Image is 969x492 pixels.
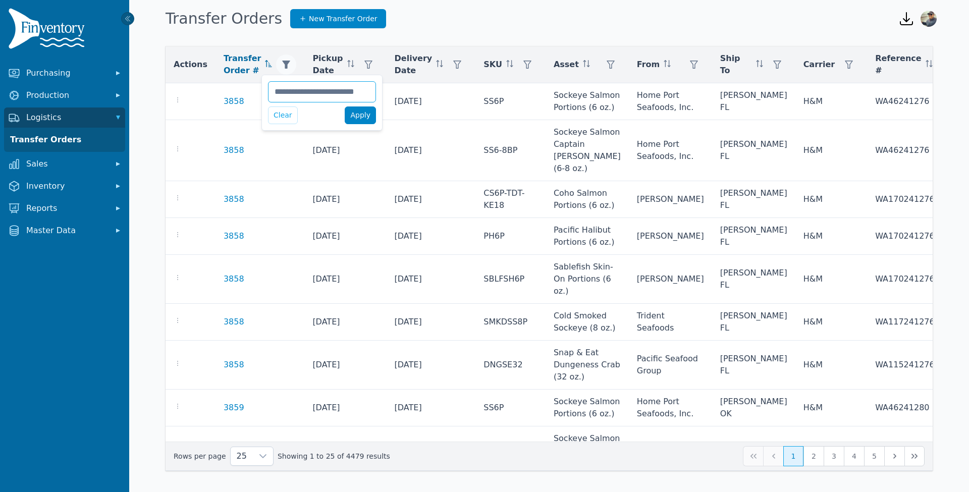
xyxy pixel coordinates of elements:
[867,426,964,487] td: WA46241280
[546,426,629,487] td: Sockeye Salmon Captain [PERSON_NAME] (6-8 oz.)
[475,426,546,487] td: SS6-8BP
[795,120,868,181] td: H&M
[795,181,868,218] td: H&M
[884,446,904,466] button: Next Page
[26,112,107,124] span: Logistics
[795,304,868,341] td: H&M
[546,181,629,218] td: Coho Salmon Portions (6 oz.)
[304,390,386,426] td: [DATE]
[224,402,244,414] a: 3859
[921,11,937,27] img: Anthony Armesto
[224,52,261,77] span: Transfer Order #
[546,120,629,181] td: Sockeye Salmon Captain [PERSON_NAME] (6-8 oz.)
[4,63,125,83] button: Purchasing
[475,181,546,218] td: CS6P-TDT-KE18
[26,67,107,79] span: Purchasing
[8,8,89,53] img: Finventory
[629,120,712,181] td: Home Port Seafoods, Inc.
[720,52,752,77] span: Ship To
[387,218,476,255] td: [DATE]
[546,390,629,426] td: Sockeye Salmon Portions (6 oz.)
[304,255,386,304] td: [DATE]
[629,390,712,426] td: Home Port Seafoods, Inc.
[304,120,386,181] td: [DATE]
[4,176,125,196] button: Inventory
[4,85,125,105] button: Production
[4,107,125,128] button: Logistics
[712,181,795,218] td: [PERSON_NAME] FL
[166,10,282,28] h1: Transfer Orders
[795,218,868,255] td: H&M
[712,304,795,341] td: [PERSON_NAME] FL
[783,446,803,466] button: Page 1
[304,426,386,487] td: [DATE]
[867,181,964,218] td: WA170241276
[629,341,712,390] td: Pacific Seafood Group
[278,451,390,461] span: Showing 1 to 25 of 4479 results
[224,95,244,107] a: 3858
[629,426,712,487] td: Home Port Seafoods, Inc.
[867,341,964,390] td: WA115241276
[304,181,386,218] td: [DATE]
[629,255,712,304] td: [PERSON_NAME]
[483,59,502,71] span: SKU
[387,304,476,341] td: [DATE]
[629,218,712,255] td: [PERSON_NAME]
[712,255,795,304] td: [PERSON_NAME] FL
[224,273,244,285] a: 3858
[904,446,925,466] button: Last Page
[387,120,476,181] td: [DATE]
[875,52,921,77] span: Reference #
[629,83,712,120] td: Home Port Seafoods, Inc.
[224,144,244,156] a: 3858
[554,59,579,71] span: Asset
[6,130,123,150] a: Transfer Orders
[350,110,370,121] span: Apply
[26,225,107,237] span: Master Data
[4,221,125,241] button: Master Data
[475,255,546,304] td: SBLFSH6P
[629,181,712,218] td: [PERSON_NAME]
[387,181,476,218] td: [DATE]
[174,59,207,71] span: Actions
[844,446,864,466] button: Page 4
[26,202,107,214] span: Reports
[304,341,386,390] td: [DATE]
[712,341,795,390] td: [PERSON_NAME] FL
[867,255,964,304] td: WA170241276
[712,218,795,255] td: [PERSON_NAME] FL
[224,359,244,371] a: 3858
[224,230,244,242] a: 3858
[712,120,795,181] td: [PERSON_NAME] FL
[803,446,824,466] button: Page 2
[712,390,795,426] td: [PERSON_NAME] OK
[712,426,795,487] td: [PERSON_NAME] OK
[4,198,125,218] button: Reports
[546,304,629,341] td: Cold Smoked Sockeye (8 oz.)
[224,316,244,328] a: 3858
[803,59,835,71] span: Carrier
[864,446,884,466] button: Page 5
[231,447,253,465] span: Rows per page
[475,83,546,120] td: SS6P
[867,218,964,255] td: WA170241276
[387,255,476,304] td: [DATE]
[637,59,660,71] span: From
[475,304,546,341] td: SMKDSS8P
[304,218,386,255] td: [DATE]
[795,341,868,390] td: H&M
[312,52,343,77] span: Pickup Date
[475,218,546,255] td: PH6P
[712,83,795,120] td: [PERSON_NAME] FL
[475,341,546,390] td: DNGSE32
[26,89,107,101] span: Production
[475,120,546,181] td: SS6-8BP
[546,218,629,255] td: Pacific Halibut Portions (6 oz.)
[867,83,964,120] td: WA46241276
[26,158,107,170] span: Sales
[867,390,964,426] td: WA46241280
[867,304,964,341] td: WA117241276
[795,426,868,487] td: H&M
[304,304,386,341] td: [DATE]
[546,341,629,390] td: Snap & Eat Dungeness Crab (32 oz.)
